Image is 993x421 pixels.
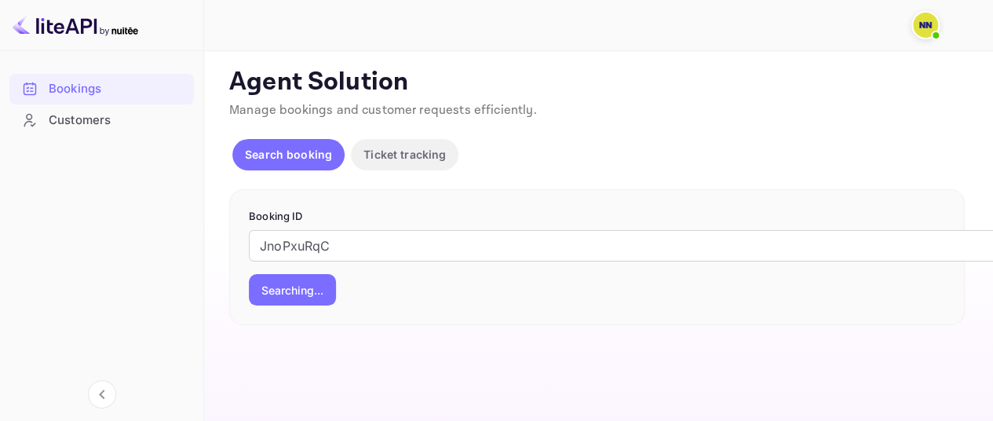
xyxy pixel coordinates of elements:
img: N/A N/A [913,13,938,38]
p: Search booking [245,146,332,163]
span: Manage bookings and customer requests efficiently. [229,102,537,119]
div: Customers [49,112,186,130]
img: LiteAPI logo [13,13,138,38]
button: Searching... [249,274,336,306]
div: Customers [9,105,194,136]
div: Bookings [49,80,186,98]
button: Collapse navigation [88,380,116,408]
a: Customers [9,105,194,134]
p: Agent Solution [229,67,965,98]
div: Bookings [9,74,194,104]
a: Bookings [9,74,194,103]
p: Booking ID [249,209,945,225]
p: Ticket tracking [363,146,446,163]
